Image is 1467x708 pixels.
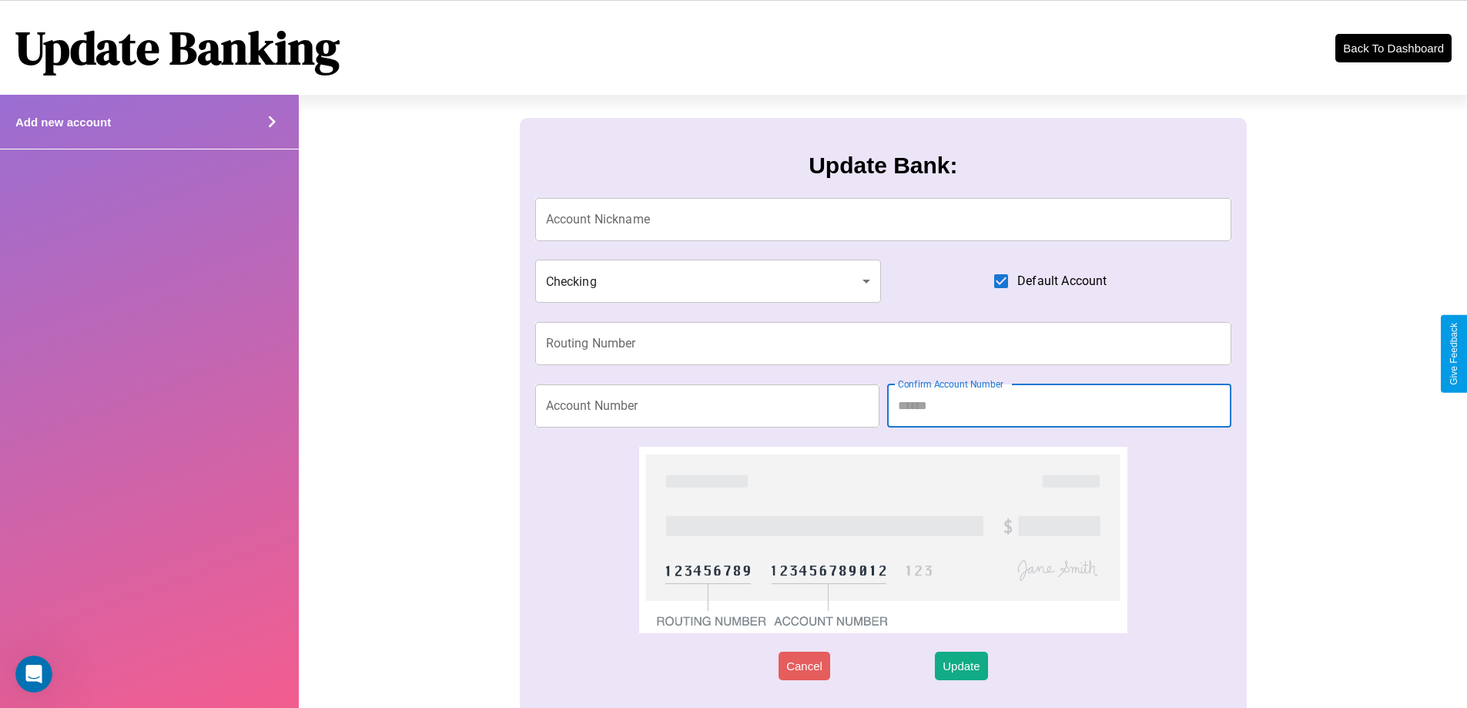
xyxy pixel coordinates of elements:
[15,116,111,129] h4: Add new account
[935,652,987,680] button: Update
[809,153,957,179] h3: Update Bank:
[1335,34,1452,62] button: Back To Dashboard
[15,656,52,693] iframe: Intercom live chat
[779,652,830,680] button: Cancel
[1017,272,1107,290] span: Default Account
[1449,323,1459,385] div: Give Feedback
[639,447,1127,633] img: check
[898,377,1003,391] label: Confirm Account Number
[15,16,340,79] h1: Update Banking
[535,260,882,303] div: Checking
